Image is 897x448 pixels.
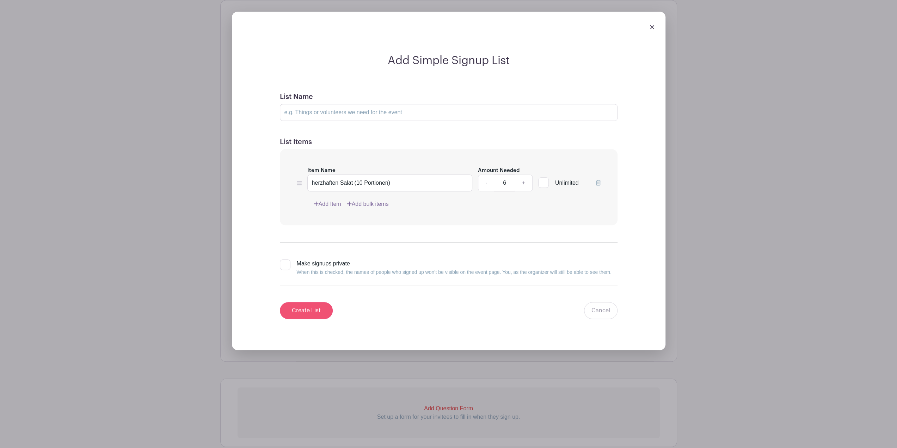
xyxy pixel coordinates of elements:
[297,269,612,275] small: When this is checked, the names of people who signed up won’t be visible on the event page. You, ...
[650,25,654,29] img: close_button-5f87c8562297e5c2d7936805f587ecaba9071eb48480494691a3f1689db116b3.svg
[280,104,618,121] input: e.g. Things or volunteers we need for the event
[478,174,494,191] a: -
[307,167,336,175] label: Item Name
[347,200,389,208] a: Add bulk items
[280,138,618,146] h5: List Items
[314,200,341,208] a: Add Item
[515,174,532,191] a: +
[271,54,626,67] h2: Add Simple Signup List
[555,180,579,186] span: Unlimited
[280,302,333,319] input: Create List
[297,259,612,276] div: Make signups private
[584,302,618,319] a: Cancel
[307,174,473,191] input: e.g. Snacks or Check-in Attendees
[478,167,520,175] label: Amount Needed
[280,93,313,101] label: List Name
